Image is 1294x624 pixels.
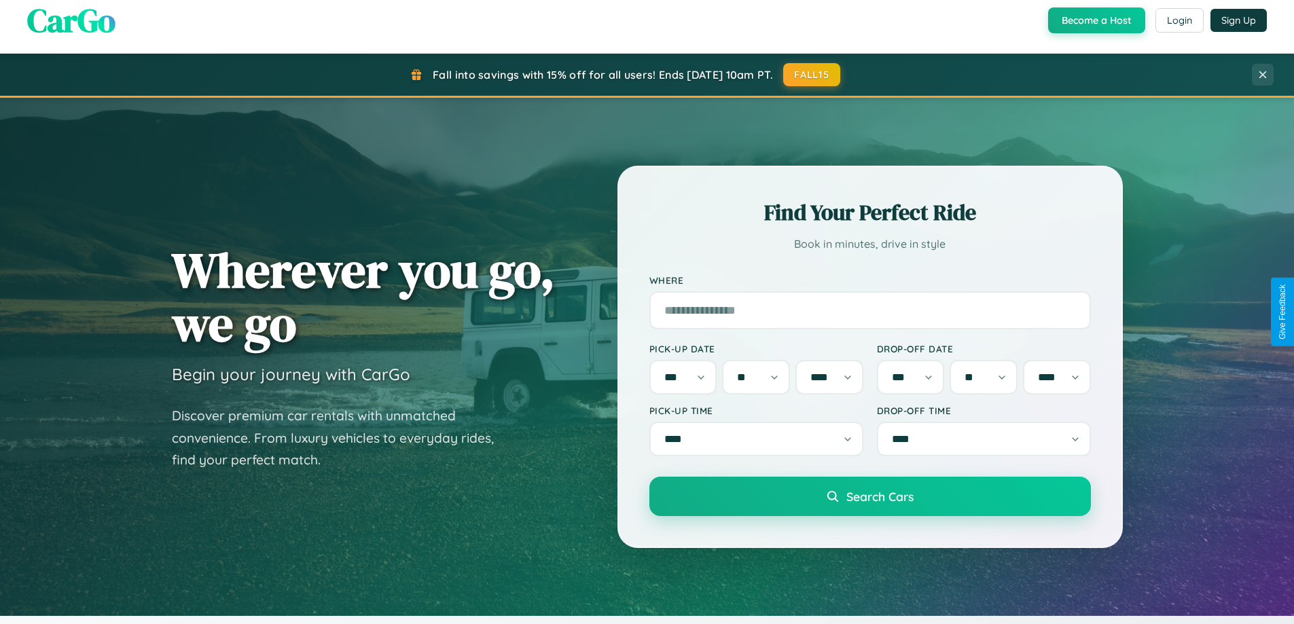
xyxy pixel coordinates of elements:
[1210,9,1267,32] button: Sign Up
[649,274,1091,286] label: Where
[172,405,511,471] p: Discover premium car rentals with unmatched convenience. From luxury vehicles to everyday rides, ...
[649,198,1091,227] h2: Find Your Perfect Ride
[877,343,1091,354] label: Drop-off Date
[783,63,840,86] button: FALL15
[1048,7,1145,33] button: Become a Host
[433,68,773,81] span: Fall into savings with 15% off for all users! Ends [DATE] 10am PT.
[649,343,863,354] label: Pick-up Date
[172,243,555,350] h1: Wherever you go, we go
[846,489,914,504] span: Search Cars
[649,234,1091,254] p: Book in minutes, drive in style
[1155,8,1204,33] button: Login
[172,364,410,384] h3: Begin your journey with CarGo
[1278,285,1287,339] div: Give Feedback
[877,405,1091,416] label: Drop-off Time
[649,405,863,416] label: Pick-up Time
[649,477,1091,516] button: Search Cars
